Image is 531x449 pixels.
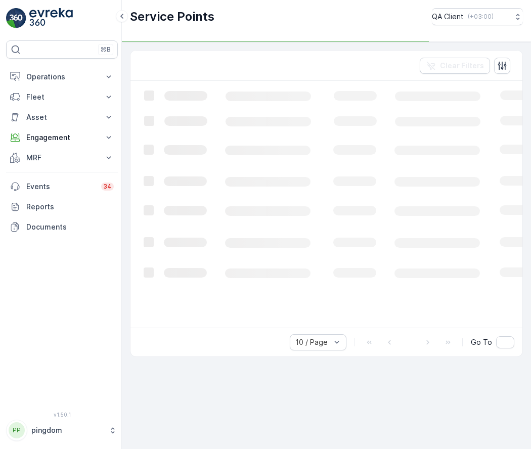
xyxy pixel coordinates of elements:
button: Fleet [6,87,118,107]
p: pingdom [31,425,104,435]
p: Service Points [130,9,214,25]
p: ⌘B [101,46,111,54]
button: PPpingdom [6,420,118,441]
a: Reports [6,197,118,217]
p: Fleet [26,92,98,102]
p: Asset [26,112,98,122]
button: QA Client(+03:00) [432,8,523,25]
p: Engagement [26,132,98,143]
span: Go To [471,337,492,347]
p: QA Client [432,12,464,22]
p: ( +03:00 ) [468,13,494,21]
p: Operations [26,72,98,82]
button: Clear Filters [420,58,490,74]
a: Documents [6,217,118,237]
p: 34 [103,183,112,191]
p: Reports [26,202,114,212]
button: Engagement [6,127,118,148]
p: Events [26,182,95,192]
p: MRF [26,153,98,163]
img: logo_light-DOdMpM7g.png [29,8,73,28]
div: PP [9,422,25,438]
img: logo [6,8,26,28]
button: Asset [6,107,118,127]
span: v 1.50.1 [6,412,118,418]
p: Clear Filters [440,61,484,71]
button: MRF [6,148,118,168]
button: Operations [6,67,118,87]
p: Documents [26,222,114,232]
a: Events34 [6,176,118,197]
